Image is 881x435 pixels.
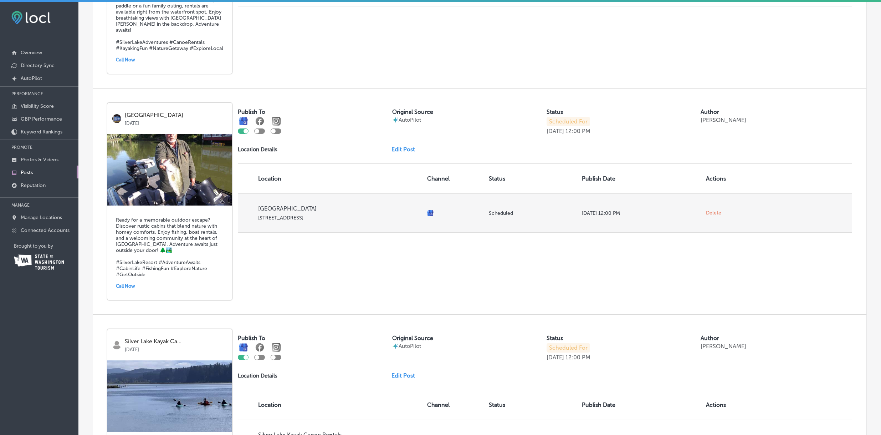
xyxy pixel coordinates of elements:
th: Publish Date [579,390,703,420]
p: 12:00 PM [565,354,590,361]
p: [GEOGRAPHIC_DATA] [258,205,421,212]
p: AutoPilot [21,75,42,81]
p: Brought to you by [14,243,78,249]
label: Status [547,335,563,342]
label: Publish To [238,335,265,342]
th: Channel [424,164,486,193]
p: Photos & Videos [21,157,58,163]
p: [PERSON_NAME] [701,343,746,350]
img: 1756961118b6d0332f-76bd-4622-b1d9-c50df68cd95d_2025-07-13.jpg [107,360,232,432]
p: Location Details [238,146,277,153]
p: [DATE] 12:00 PM [582,210,700,216]
label: Publish To [238,108,265,115]
p: AutoPilot [399,343,421,349]
p: 12:00 PM [565,128,590,135]
th: Actions [703,164,753,193]
th: Location [238,390,424,420]
p: GBP Performance [21,116,62,122]
th: Location [238,164,424,193]
span: Delete [706,210,721,216]
img: logo [112,340,121,349]
label: Original Source [392,108,433,115]
p: Reputation [21,182,46,188]
p: Scheduled [489,210,576,216]
p: Connected Accounts [21,227,70,233]
p: Manage Locations [21,214,62,221]
img: 175696112021f85cc1-adcf-4245-be87-19ef047c2b04_DSCF2155.JPG [107,134,232,206]
p: Keyword Rankings [21,129,62,135]
p: [PERSON_NAME] [701,117,746,123]
label: Author [701,335,719,342]
th: Actions [703,390,753,420]
p: Scheduled For [547,343,590,353]
p: [STREET_ADDRESS] [258,215,421,221]
p: [DATE] [125,345,227,352]
p: [DATE] [547,128,564,135]
label: Status [547,108,563,115]
p: Directory Sync [21,62,55,69]
h5: Ready for a memorable outdoor escape? Discover rustic cabins that blend nature with homey comfort... [116,217,224,278]
th: Status [486,390,579,420]
label: Author [701,108,719,115]
p: [DATE] [547,354,564,361]
img: autopilot-icon [392,343,399,349]
img: Washington Tourism [14,254,64,270]
p: Location Details [238,373,277,379]
p: Visibility Score [21,103,54,109]
img: autopilot-icon [392,117,399,123]
p: AutoPilot [399,117,421,123]
th: Status [486,164,579,193]
p: Overview [21,50,42,56]
img: logo [112,114,121,123]
th: Channel [424,390,486,420]
p: [DATE] [125,118,227,126]
label: Original Source [392,335,433,342]
p: Posts [21,170,33,176]
a: Edit Post [391,146,421,153]
p: Scheduled For [547,117,590,126]
a: Edit Post [391,372,421,379]
p: [GEOGRAPHIC_DATA] [125,112,227,118]
p: Silver Lake Kayak Ca... [125,338,227,345]
th: Publish Date [579,164,703,193]
img: fda3e92497d09a02dc62c9cd864e3231.png [11,11,51,24]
